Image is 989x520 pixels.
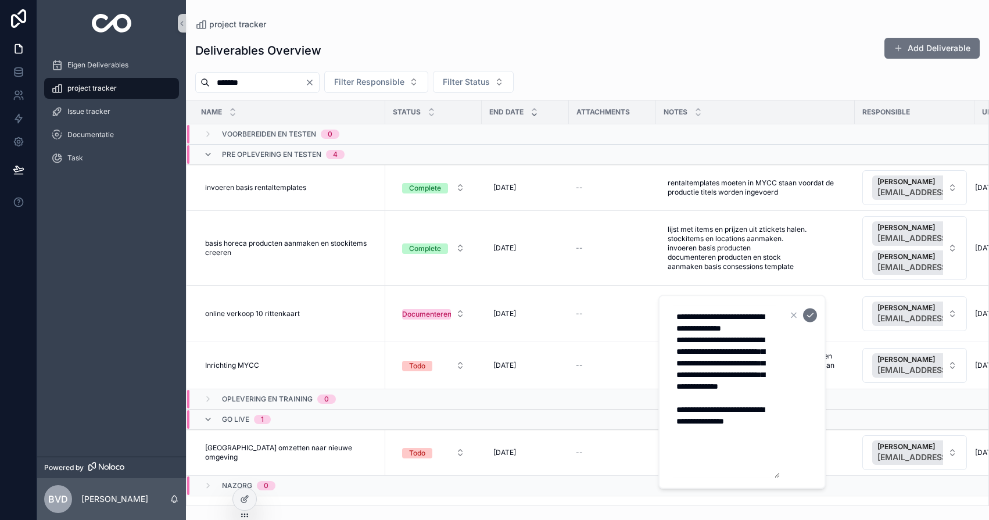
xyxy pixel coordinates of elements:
[261,415,264,424] div: 1
[67,130,114,139] span: Documentatie
[576,243,583,253] span: --
[862,296,967,332] a: Select Button
[392,177,475,199] a: Select Button
[200,304,378,323] a: online verkoop 10 rittenkaart
[222,481,252,490] span: Nazorg
[576,183,649,192] a: --
[205,183,306,192] span: invoeren basis rentaltemplates
[328,130,332,139] div: 0
[222,150,321,159] span: pre oplevering en testen
[264,481,268,490] div: 0
[333,150,338,159] div: 4
[222,415,249,424] span: Go live
[44,78,179,99] a: project tracker
[392,442,475,464] a: Select Button
[67,84,117,93] span: project tracker
[205,239,374,257] span: basis horeca producten aanmaken en stockitems creeren
[862,435,967,470] button: Select Button
[489,304,562,323] a: [DATE]
[576,183,583,192] span: --
[200,439,378,467] a: [GEOGRAPHIC_DATA] omzetten naar nieuwe omgeving
[324,395,329,404] div: 0
[862,107,910,117] span: Responsible
[489,107,524,117] span: End Date
[576,361,583,370] span: --
[67,153,83,163] span: Task
[222,395,313,404] span: oplevering en training
[393,107,421,117] span: Status
[862,170,967,206] a: Select Button
[393,442,474,463] button: Select Button
[493,361,516,370] span: [DATE]
[489,356,562,375] a: [DATE]
[37,457,186,478] a: Powered by
[862,216,967,281] a: Select Button
[663,291,848,337] a: deze link werkt op een rittenkaart te kopen: [URL][DOMAIN_NAME] Nu nog email en templates opstell...
[443,76,490,88] span: Filter Status
[576,243,649,253] a: --
[44,148,179,168] a: Task
[209,19,266,30] span: project tracker
[576,448,649,457] a: --
[67,60,128,70] span: Eigen Deliverables
[493,243,516,253] span: [DATE]
[205,309,300,318] span: online verkoop 10 rittenkaart
[493,309,516,318] span: [DATE]
[862,296,967,331] button: Select Button
[393,177,474,198] button: Select Button
[402,309,451,320] div: Documenteren
[862,216,967,280] button: Select Button
[392,237,475,259] a: Select Button
[663,220,848,276] a: lijst met items en prijzen uit ztickets halen. stockitems en locations aanmaken. invoeren basis p...
[200,178,378,197] a: invoeren basis rentaltemplates
[393,355,474,376] button: Select Button
[409,243,441,254] div: Complete
[205,443,374,462] span: [GEOGRAPHIC_DATA] omzetten naar nieuwe omgeving
[489,178,562,197] a: [DATE]
[493,183,516,192] span: [DATE]
[92,14,132,33] img: App logo
[44,124,179,145] a: Documentatie
[862,348,967,383] button: Select Button
[664,107,687,117] span: Notes
[324,71,428,93] button: Select Button
[409,361,425,371] div: Todo
[489,443,562,462] a: [DATE]
[392,354,475,376] a: Select Button
[44,463,84,472] span: Powered by
[334,76,404,88] span: Filter Responsible
[862,170,967,205] button: Select Button
[576,309,583,318] span: --
[37,46,186,184] div: scrollable content
[663,174,848,202] a: rentaltemplates moeten in MYCC staan voordat de productie titels worden ingevoerd
[81,493,148,505] p: [PERSON_NAME]
[195,42,321,59] h1: Deliverables Overview
[668,178,843,197] span: rentaltemplates moeten in MYCC staan voordat de productie titels worden ingevoerd
[205,361,259,370] span: Inrichting MYCC
[393,303,474,324] button: Select Button
[493,448,516,457] span: [DATE]
[862,435,967,471] a: Select Button
[489,239,562,257] a: [DATE]
[201,107,222,117] span: Name
[392,303,475,325] a: Select Button
[222,130,316,139] span: Voorbereiden en testen
[200,234,378,262] a: basis horeca producten aanmaken en stockitems creeren
[576,361,649,370] a: --
[576,107,630,117] span: Attachments
[433,71,514,93] button: Select Button
[884,38,980,59] button: Add Deliverable
[200,356,378,375] a: Inrichting MYCC
[668,225,843,271] span: lijst met items en prijzen uit ztickets halen. stockitems en locations aanmaken. invoeren basis p...
[44,101,179,122] a: Issue tracker
[305,78,319,87] button: Clear
[862,347,967,383] a: Select Button
[195,19,266,30] a: project tracker
[44,55,179,76] a: Eigen Deliverables
[393,238,474,259] button: Select Button
[576,448,583,457] span: --
[409,183,441,193] div: Complete
[48,492,68,506] span: Bvd
[409,448,425,458] div: Todo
